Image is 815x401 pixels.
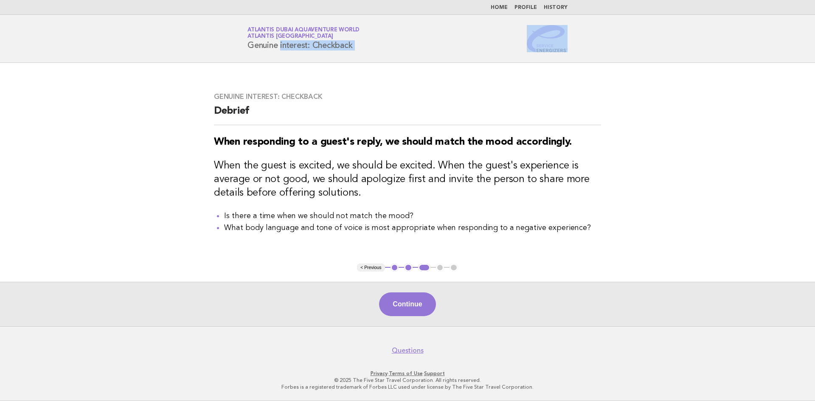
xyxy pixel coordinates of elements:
h1: Genuine interest: Checkback [247,28,360,50]
h3: When the guest is excited, we should be excited. When the guest's experience is average or not go... [214,159,601,200]
strong: When responding to a guest's reply, we should match the mood accordingly. [214,137,572,147]
li: What body language and tone of voice is most appropriate when responding to a negative experience? [224,222,601,234]
p: © 2025 The Five Star Travel Corporation. All rights reserved. [148,377,667,384]
button: 1 [391,264,399,272]
a: Atlantis Dubai Aquaventure WorldAtlantis [GEOGRAPHIC_DATA] [247,27,360,39]
h2: Debrief [214,104,601,125]
h3: Genuine interest: Checkback [214,93,601,101]
button: 2 [404,264,413,272]
a: Terms of Use [389,370,423,376]
a: Privacy [371,370,388,376]
a: Support [424,370,445,376]
a: History [544,5,568,10]
button: Continue [379,292,436,316]
a: Home [491,5,508,10]
li: Is there a time when we should not match the mood? [224,210,601,222]
p: · · [148,370,667,377]
button: 3 [418,264,430,272]
a: Questions [392,346,424,355]
p: Forbes is a registered trademark of Forbes LLC used under license by The Five Star Travel Corpora... [148,384,667,390]
span: Atlantis [GEOGRAPHIC_DATA] [247,34,333,39]
img: Service Energizers [527,25,568,52]
button: < Previous [357,264,385,272]
a: Profile [514,5,537,10]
